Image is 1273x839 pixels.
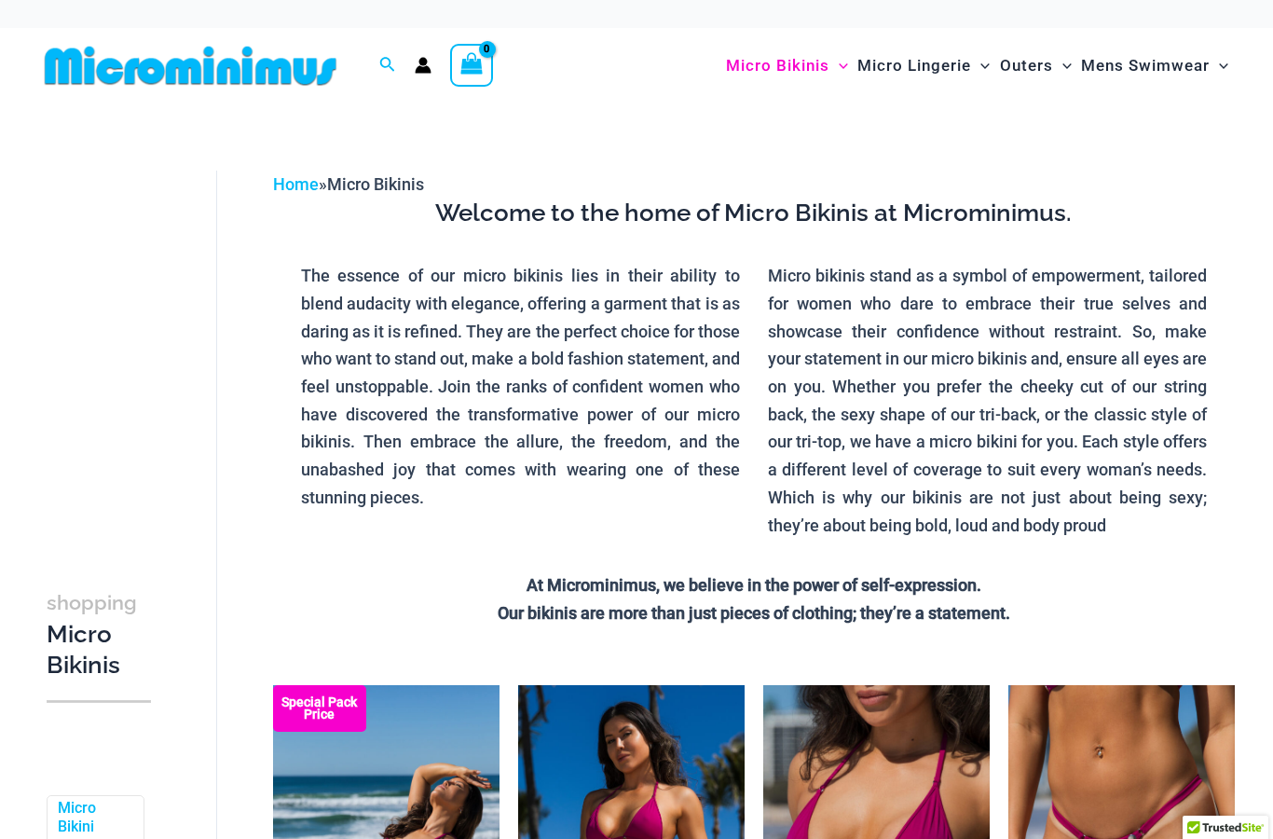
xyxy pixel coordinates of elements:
[857,42,971,89] span: Micro Lingerie
[498,603,1010,623] strong: Our bikinis are more than just pieces of clothing; they’re a statement.
[726,42,829,89] span: Micro Bikinis
[768,262,1207,539] p: Micro bikinis stand as a symbol of empowerment, tailored for women who dare to embrace their true...
[527,575,981,595] strong: At Microminimus, we believe in the power of self-expression.
[1053,42,1072,89] span: Menu Toggle
[853,37,994,94] a: Micro LingerieMenu ToggleMenu Toggle
[721,37,853,94] a: Micro BikinisMenu ToggleMenu Toggle
[415,57,431,74] a: Account icon link
[1000,42,1053,89] span: Outers
[829,42,848,89] span: Menu Toggle
[47,156,214,529] iframe: TrustedSite Certified
[1076,37,1233,94] a: Mens SwimwearMenu ToggleMenu Toggle
[301,262,740,511] p: The essence of our micro bikinis lies in their ability to blend audacity with elegance, offering ...
[971,42,990,89] span: Menu Toggle
[47,586,151,681] h3: Micro Bikinis
[327,174,424,194] span: Micro Bikinis
[450,44,493,87] a: View Shopping Cart, empty
[273,174,319,194] a: Home
[379,54,396,77] a: Search icon link
[273,696,366,721] b: Special Pack Price
[995,37,1076,94] a: OutersMenu ToggleMenu Toggle
[1210,42,1228,89] span: Menu Toggle
[47,591,137,614] span: shopping
[37,45,344,87] img: MM SHOP LOGO FLAT
[287,198,1221,229] h3: Welcome to the home of Micro Bikinis at Microminimus.
[273,174,424,194] span: »
[1081,42,1210,89] span: Mens Swimwear
[719,34,1236,97] nav: Site Navigation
